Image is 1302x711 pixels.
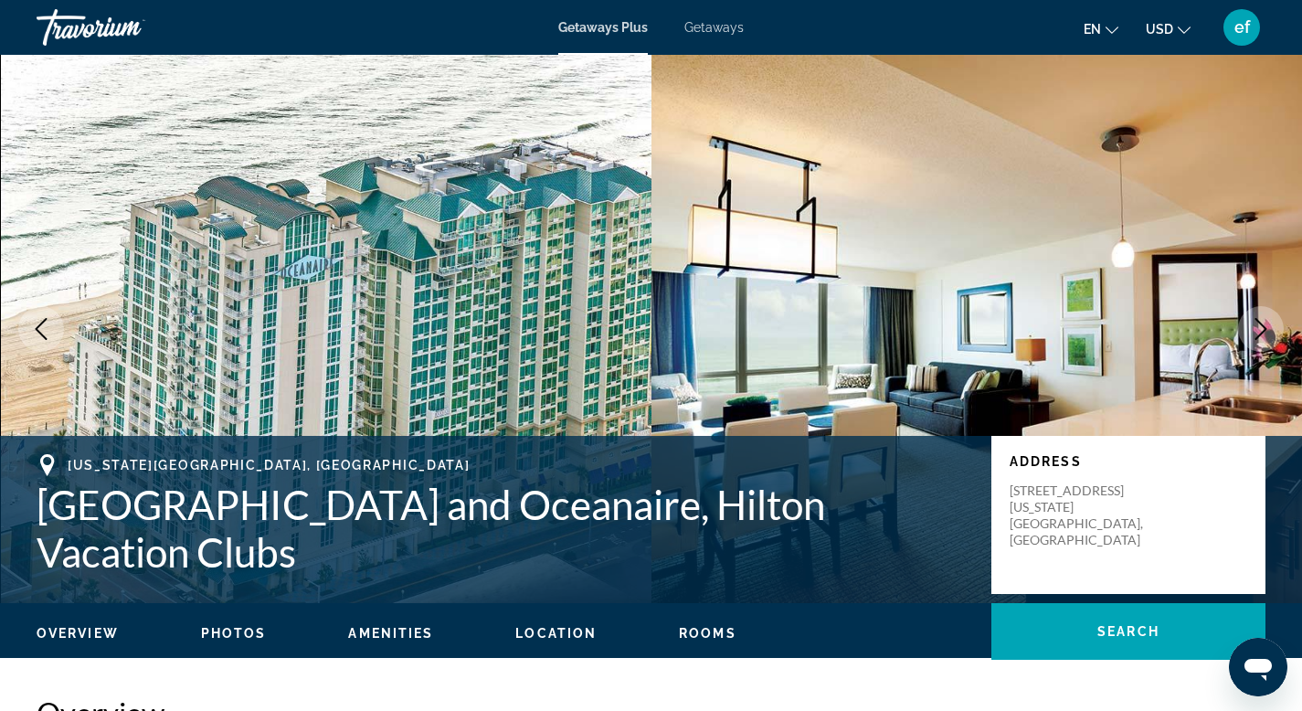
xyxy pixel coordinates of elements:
[37,481,973,576] h1: [GEOGRAPHIC_DATA] and Oceanaire, Hilton Vacation Clubs
[348,626,433,641] span: Amenities
[515,625,597,642] button: Location
[1146,22,1173,37] span: USD
[1229,638,1287,696] iframe: Button to launch messaging window
[679,625,736,642] button: Rooms
[1084,22,1101,37] span: en
[991,603,1265,660] button: Search
[684,20,744,35] a: Getaways
[1234,18,1250,37] span: ef
[201,625,267,642] button: Photos
[679,626,736,641] span: Rooms
[37,4,219,51] a: Travorium
[1097,624,1159,639] span: Search
[558,20,648,35] a: Getaways Plus
[1010,483,1156,548] p: [STREET_ADDRESS] [US_STATE][GEOGRAPHIC_DATA], [GEOGRAPHIC_DATA]
[1146,16,1191,42] button: Change currency
[1010,454,1247,469] p: Address
[1218,8,1265,47] button: User Menu
[37,626,119,641] span: Overview
[201,626,267,641] span: Photos
[1238,306,1284,352] button: Next image
[515,626,597,641] span: Location
[37,625,119,642] button: Overview
[1084,16,1118,42] button: Change language
[18,306,64,352] button: Previous image
[68,458,470,472] span: [US_STATE][GEOGRAPHIC_DATA], [GEOGRAPHIC_DATA]
[348,625,433,642] button: Amenities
